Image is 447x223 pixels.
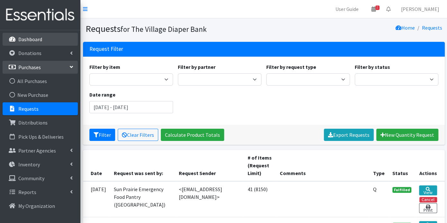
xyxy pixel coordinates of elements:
p: Pick Ups & Deliveries [18,134,64,140]
small: for The Village Diaper Bank [121,24,207,34]
a: View [419,185,437,195]
span: Fulfilled [392,187,412,193]
a: Export Requests [324,129,374,141]
label: Filter by item [89,63,120,71]
a: 2 [366,3,381,15]
p: Community [18,175,44,181]
a: Donations [3,47,78,60]
td: [DATE] [83,181,110,217]
label: Filter by partner [178,63,215,71]
a: Print [419,203,437,213]
a: Home [396,24,415,31]
span: 2 [375,5,379,10]
a: Reports [3,186,78,199]
p: Dashboard [18,36,42,42]
td: <[EMAIL_ADDRESS][DOMAIN_NAME]> [175,181,243,217]
p: My Organization [18,203,55,209]
a: Clear Filters [118,129,158,141]
td: Sun Prairie Emergency Food Pantry ([GEOGRAPHIC_DATA]) [110,181,175,217]
img: HumanEssentials [3,4,78,26]
a: Requests [422,24,442,31]
a: Partner Agencies [3,144,78,157]
td: 41 (8150) [244,181,276,217]
p: Donations [18,50,41,56]
a: Dashboard [3,33,78,46]
a: Purchases [3,61,78,74]
h3: Request Filter [89,46,123,52]
button: Cancel [419,197,437,202]
h1: Requests [86,23,261,34]
a: Community [3,172,78,185]
a: New Purchase [3,88,78,101]
a: User Guide [330,3,364,15]
th: Request Sender [175,150,243,181]
th: Status [388,150,415,181]
a: Requests [3,102,78,115]
a: [PERSON_NAME] [396,3,444,15]
p: Purchases [18,64,41,70]
a: Inventory [3,158,78,171]
p: Partner Agencies [18,147,56,154]
a: Distributions [3,116,78,129]
label: Filter by request type [266,63,316,71]
th: Date [83,150,110,181]
label: Filter by status [355,63,390,71]
input: January 1, 2011 - December 31, 2011 [89,101,173,113]
a: Calculate Product Totals [161,129,224,141]
p: Inventory [18,161,40,168]
abbr: Quantity [373,186,377,192]
th: Request was sent by: [110,150,175,181]
th: # of Items (Request Limit) [244,150,276,181]
th: Comments [276,150,369,181]
a: All Purchases [3,75,78,88]
a: New Quantity Request [376,129,438,141]
label: Date range [89,91,115,98]
p: Requests [18,106,39,112]
p: Reports [18,189,36,195]
button: Filter [89,129,115,141]
th: Type [369,150,388,181]
a: Pick Ups & Deliveries [3,130,78,143]
p: Distributions [18,119,48,126]
a: My Organization [3,200,78,212]
th: Actions [415,150,444,181]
